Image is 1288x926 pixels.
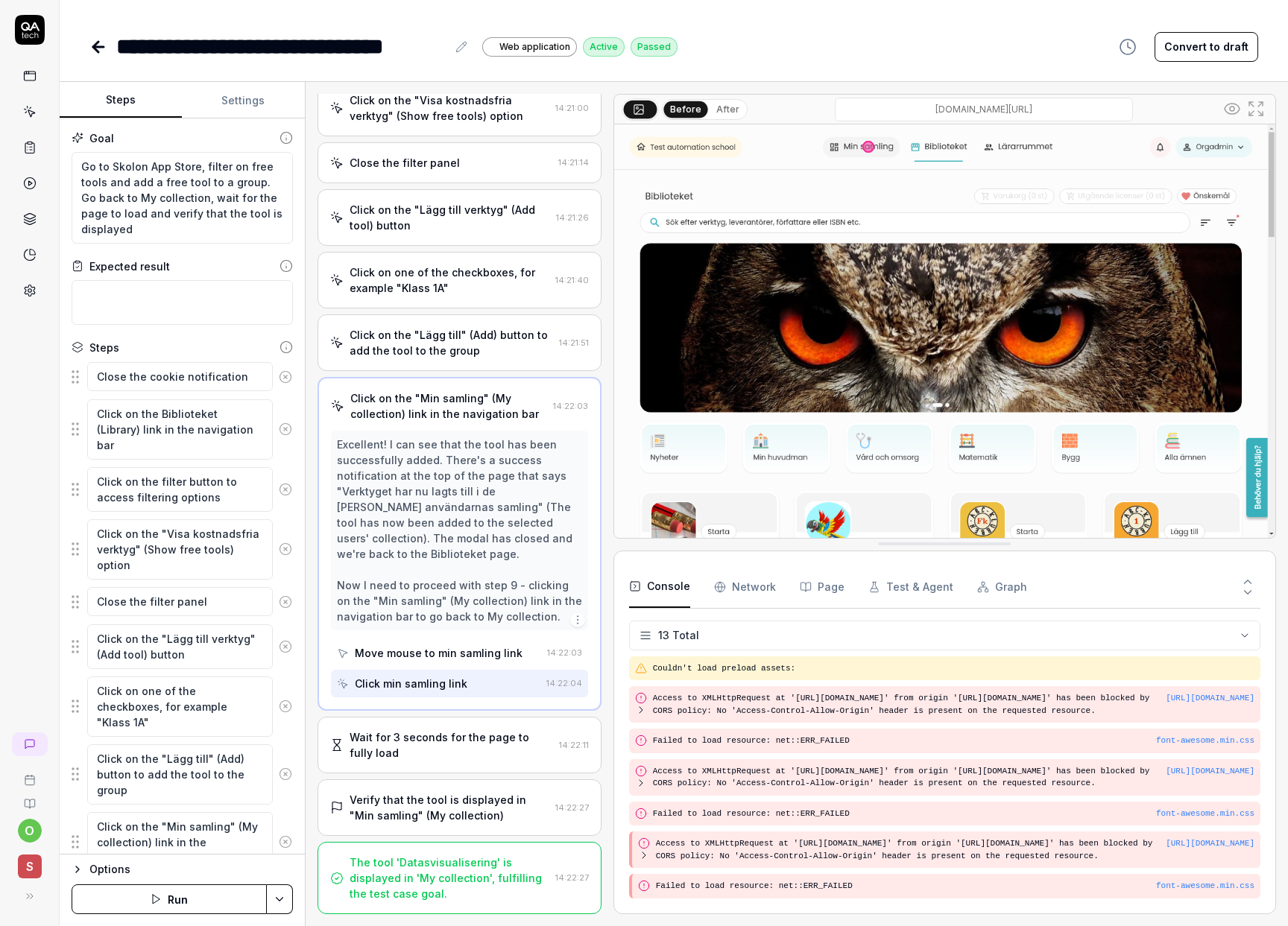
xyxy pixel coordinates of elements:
[273,587,298,617] button: Remove step
[89,259,170,274] div: Expected result
[868,566,953,608] button: Test & Agent
[60,83,182,118] button: Steps
[6,843,53,881] button: S
[72,399,293,460] div: Suggestions
[355,676,467,691] div: Click min samling link
[629,566,690,608] button: Console
[663,101,707,117] button: Before
[72,624,293,670] div: Suggestions
[350,390,547,422] div: Click on the "Min samling" (My collection) link in the navigation bar
[800,566,845,608] button: Page
[72,860,293,878] button: Options
[546,678,582,688] time: 14:22:04
[1166,765,1254,778] button: [URL][DOMAIN_NAME]
[273,632,298,662] button: Remove step
[499,40,570,54] span: Web application
[273,827,298,857] button: Remove step
[273,759,298,789] button: Remove step
[555,872,589,883] time: 14:22:27
[555,275,589,285] time: 14:21:40
[1156,880,1254,892] button: font-awesome.min.css
[656,837,1166,862] pre: Access to XMLHttpRequest at '[URL][DOMAIN_NAME]' from origin '[URL][DOMAIN_NAME]' has been blocke...
[1220,97,1244,121] button: Show all interative elements
[350,327,553,358] div: Click on the "Lägg till" (Add) button to add the tool to the group
[89,130,114,146] div: Goal
[355,645,523,661] div: Move mouse to min samling link
[653,735,1254,747] pre: Failed to load resource: net::ERR_FAILED
[482,37,577,57] a: Web application
[1156,735,1254,747] button: font-awesome.min.css
[72,361,293,393] div: Suggestions
[89,340,119,355] div: Steps
[1166,692,1254,705] button: [URL][DOMAIN_NAME]
[72,586,293,618] div: Suggestions
[273,414,298,444] button: Remove step
[1244,97,1268,121] button: Open in full screen
[653,662,1254,675] pre: Couldn't load preload assets:
[559,337,589,348] time: 14:21:51
[350,92,549,124] div: Click on the "Visa kostnadsfria verktyg" (Show free tools) option
[350,792,549,823] div: Verify that the tool is displayed in "Min samling" (My collection)
[1110,32,1146,62] button: View version history
[653,808,1254,820] pre: Failed to load resource: net::ERR_FAILED
[12,732,48,756] a: New conversation
[555,103,589,113] time: 14:21:00
[337,437,582,624] div: Excellent! I can see that the tool has been successfully added. There's a success notification at...
[614,124,1275,538] img: Screenshot
[273,691,298,721] button: Remove step
[350,202,550,233] div: Click on the "Lägg till verktyg" (Add tool) button
[273,362,298,392] button: Remove step
[273,534,298,564] button: Remove step
[583,37,625,57] div: Active
[350,854,549,901] div: The tool 'Datasvisualisering' is displayed in 'My collection', fulfilling the test case goal.
[331,670,588,697] button: Click min samling link14:22:04
[72,884,267,914] button: Run
[710,101,745,118] button: After
[555,802,589,813] time: 14:22:27
[977,566,1027,608] button: Graph
[631,37,678,57] div: Passed
[72,519,293,580] div: Suggestions
[350,264,549,296] div: Click on one of the checkboxes, for example "Klass 1A"
[656,880,1254,892] pre: Failed to load resource: net::ERR_FAILED
[6,762,53,786] a: Book a call with us
[182,83,304,118] button: Settings
[1156,808,1254,820] button: font-awesome.min.css
[72,466,293,513] div: Suggestions
[72,676,293,738] div: Suggestions
[89,860,293,878] div: Options
[653,765,1166,790] pre: Access to XMLHttpRequest at '[URL][DOMAIN_NAME]' from origin '[URL][DOMAIN_NAME]' has been blocke...
[72,811,293,873] div: Suggestions
[553,401,588,411] time: 14:22:03
[1155,32,1258,62] button: Convert to draft
[714,566,776,608] button: Network
[18,819,42,843] button: o
[653,692,1166,717] pre: Access to XMLHttpRequest at '[URL][DOMAIN_NAME]' from origin '[URL][DOMAIN_NAME]' has been blocke...
[6,786,53,810] a: Documentation
[547,647,582,658] time: 14:22:03
[556,212,589,223] time: 14:21:26
[558,157,589,168] time: 14:21:14
[559,740,589,750] time: 14:22:11
[1166,837,1254,850] button: [URL][DOMAIN_NAME]
[350,155,460,171] div: Close the filter panel
[331,639,588,667] button: Move mouse to min samling link14:22:03
[350,729,553,761] div: Wait for 3 seconds for the page to fully load
[72,743,293,805] div: Suggestions
[273,475,298,504] button: Remove step
[18,854,42,878] span: S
